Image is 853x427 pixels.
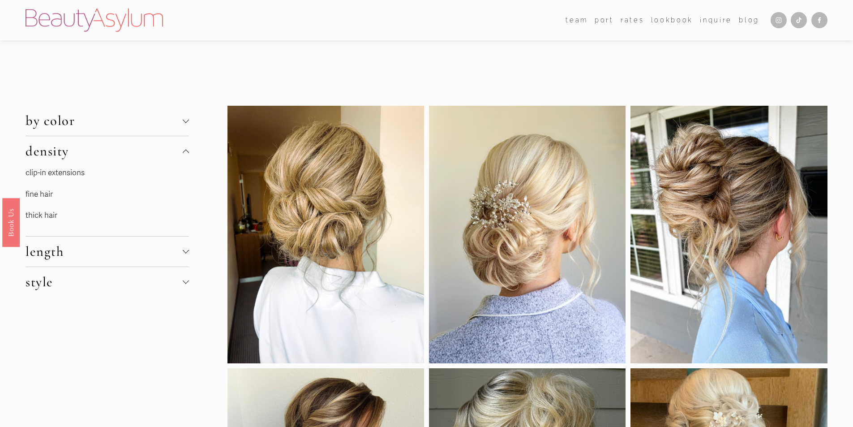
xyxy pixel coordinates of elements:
[2,198,20,246] a: Book Us
[791,12,807,28] a: TikTok
[621,13,644,26] a: Rates
[651,13,693,26] a: Lookbook
[26,136,189,166] button: density
[26,166,189,236] div: density
[739,13,759,26] a: Blog
[26,243,182,260] span: length
[26,274,182,290] span: style
[700,13,732,26] a: Inquire
[26,237,189,267] button: length
[26,143,182,160] span: density
[566,13,588,26] a: folder dropdown
[26,106,189,136] button: by color
[26,190,53,199] a: fine hair
[26,168,85,177] a: clip-in extensions
[26,9,163,32] img: Beauty Asylum | Bridal Hair &amp; Makeup Charlotte &amp; Atlanta
[26,112,182,129] span: by color
[595,13,614,26] a: port
[26,211,57,220] a: thick hair
[771,12,787,28] a: Instagram
[566,14,588,26] span: team
[26,267,189,297] button: style
[811,12,827,28] a: Facebook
